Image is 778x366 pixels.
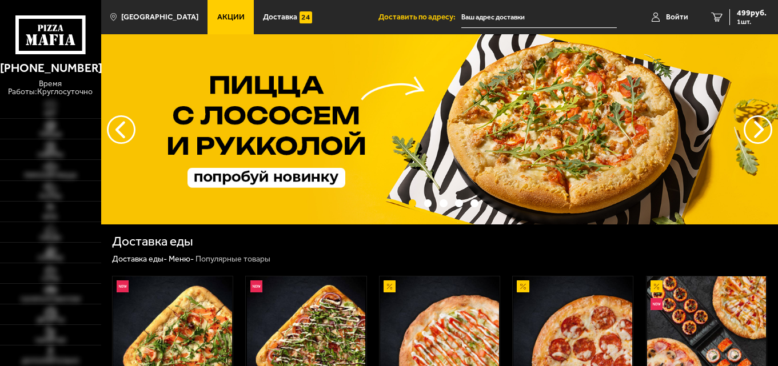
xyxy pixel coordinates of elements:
span: 1 шт. [737,18,767,25]
button: предыдущий [744,115,772,144]
span: Доставка [263,13,297,21]
span: Доставить по адресу: [378,13,461,21]
button: точки переключения [455,199,463,207]
div: Популярные товары [196,254,270,264]
span: Войти [666,13,688,21]
button: точки переключения [470,199,478,207]
h1: Доставка еды [112,235,193,248]
a: Меню- [169,254,194,264]
img: 15daf4d41897b9f0e9f617042186c801.svg [300,11,312,23]
span: [GEOGRAPHIC_DATA] [121,13,198,21]
img: Акционный [651,280,663,292]
img: Новинка [117,280,129,292]
button: точки переключения [409,199,417,207]
span: 499 руб. [737,9,767,17]
input: Ваш адрес доставки [461,7,617,28]
button: следующий [107,115,135,144]
img: Новинка [250,280,262,292]
button: точки переключения [440,199,448,207]
span: Акции [217,13,245,21]
img: Новинка [651,298,663,310]
button: точки переключения [424,199,432,207]
img: Акционный [517,280,529,292]
img: Акционный [384,280,396,292]
a: Доставка еды- [112,254,167,264]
